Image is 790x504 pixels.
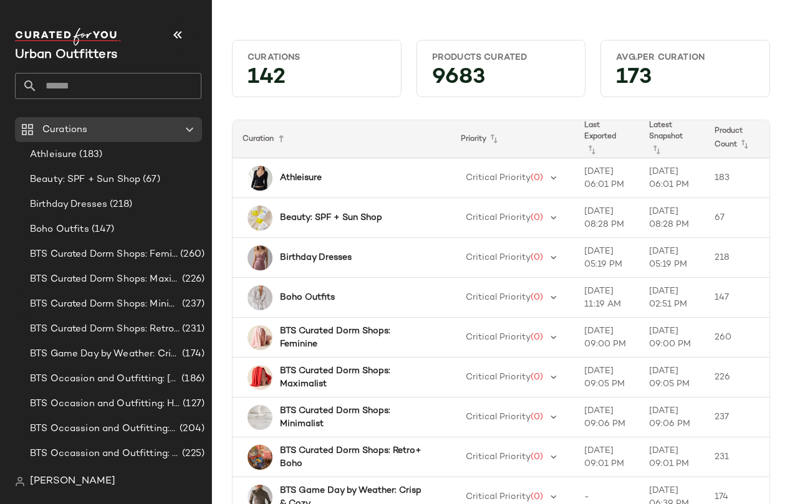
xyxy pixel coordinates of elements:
[30,474,115,489] span: [PERSON_NAME]
[180,347,205,361] span: (174)
[705,198,770,238] td: 67
[280,171,322,184] b: Athleisure
[248,445,272,470] img: 103681524_000_b
[639,318,705,358] td: [DATE] 09:00 PM
[15,28,121,45] img: cfy_white_logo.C9jOOHJF.svg
[531,412,543,422] span: (0)
[639,278,705,318] td: [DATE] 02:51 PM
[466,333,531,342] span: Critical Priority
[466,492,531,502] span: Critical Priority
[531,492,543,502] span: (0)
[30,272,180,287] span: BTS Curated Dorm Shops: Maximalist
[705,437,770,477] td: 231
[248,365,272,390] img: 102187119_060_b
[248,206,272,231] img: 99904435_272_b
[531,173,543,183] span: (0)
[248,52,386,64] div: Curations
[30,397,180,411] span: BTS Occasion and Outfitting: Homecoming Dresses
[531,373,543,382] span: (0)
[77,148,102,162] span: (183)
[531,452,543,462] span: (0)
[639,358,705,397] td: [DATE] 09:05 PM
[639,120,705,158] th: Latest Snapshot
[280,364,428,391] b: BTS Curated Dorm Shops: Maximalist
[248,325,272,350] img: 102187119_066_b
[30,447,180,461] span: BTS Occassion and Outfitting: First Day Fits
[705,358,770,397] td: 226
[574,238,640,278] td: [DATE] 05:19 PM
[180,447,205,461] span: (225)
[639,437,705,477] td: [DATE] 09:01 PM
[238,69,396,92] div: 142
[574,120,640,158] th: Last Exported
[639,158,705,198] td: [DATE] 06:01 PM
[466,373,531,382] span: Critical Priority
[107,197,132,212] span: (218)
[705,158,770,198] td: 183
[30,222,89,237] span: Boho Outfits
[248,166,272,191] img: 101005627_001_b
[30,372,179,386] span: BTS Occasion and Outfitting: [PERSON_NAME] to Party
[179,372,205,386] span: (186)
[639,397,705,437] td: [DATE] 09:06 PM
[30,422,177,436] span: BTS Occassion and Outfitting: Campus Lounge
[180,322,205,336] span: (231)
[606,69,764,92] div: 173
[466,253,531,262] span: Critical Priority
[574,198,640,238] td: [DATE] 08:28 PM
[451,120,574,158] th: Priority
[574,437,640,477] td: [DATE] 09:01 PM
[574,397,640,437] td: [DATE] 09:06 PM
[705,238,770,278] td: 218
[233,120,451,158] th: Curation
[531,253,543,262] span: (0)
[280,404,428,430] b: BTS Curated Dorm Shops: Minimalist
[180,297,205,311] span: (237)
[30,197,107,212] span: Birthday Dresses
[466,293,531,302] span: Critical Priority
[89,222,115,237] span: (147)
[432,52,571,64] div: Products Curated
[248,245,272,270] img: 103171302_054_b
[30,297,180,311] span: BTS Curated Dorm Shops: Minimalist
[466,173,531,183] span: Critical Priority
[466,213,531,222] span: Critical Priority
[280,444,428,470] b: BTS Curated Dorm Shops: Retro+ Boho
[639,238,705,278] td: [DATE] 05:19 PM
[177,422,205,436] span: (204)
[15,477,25,487] img: svg%3e
[180,272,205,287] span: (226)
[140,173,160,187] span: (67)
[705,120,770,158] th: Product Count
[248,405,272,430] img: 68846146_011_b
[30,347,180,361] span: BTS Game Day by Weather: Crisp & Cozy
[466,452,531,462] span: Critical Priority
[30,247,178,262] span: BTS Curated Dorm Shops: Feminine
[280,325,428,351] b: BTS Curated Dorm Shops: Feminine
[280,211,382,224] b: Beauty: SPF + Sun Shop
[616,52,754,64] div: Avg.per Curation
[531,213,543,222] span: (0)
[15,49,117,62] span: Current Company Name
[466,412,531,422] span: Critical Priority
[30,148,77,162] span: Athleisure
[705,318,770,358] td: 260
[280,251,352,264] b: Birthday Dresses
[705,397,770,437] td: 237
[531,333,543,342] span: (0)
[574,278,640,318] td: [DATE] 11:19 AM
[574,358,640,397] td: [DATE] 09:05 PM
[30,173,140,187] span: Beauty: SPF + Sun Shop
[178,247,205,262] span: (260)
[705,278,770,318] td: 147
[248,285,272,310] img: 101991065_010_b
[574,158,640,198] td: [DATE] 06:01 PM
[180,397,205,411] span: (127)
[639,198,705,238] td: [DATE] 08:28 PM
[280,291,335,304] b: Boho Outfits
[30,322,180,336] span: BTS Curated Dorm Shops: Retro+ Boho
[531,293,543,302] span: (0)
[42,123,87,137] span: Curations
[574,318,640,358] td: [DATE] 09:00 PM
[422,69,580,92] div: 9683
